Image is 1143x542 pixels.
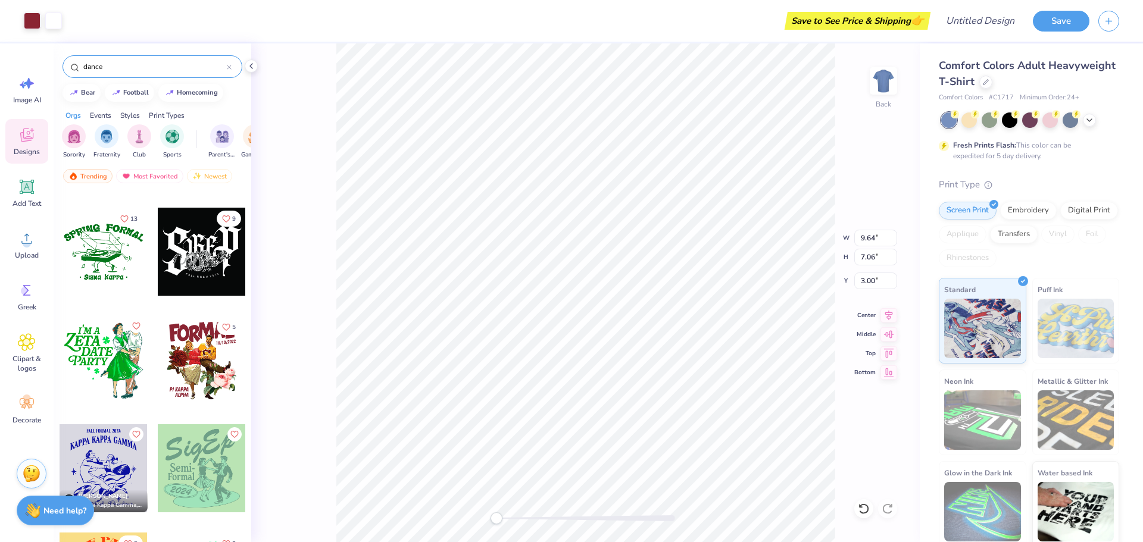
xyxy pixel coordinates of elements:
[217,211,241,227] button: Like
[13,95,41,105] span: Image AI
[65,110,81,121] div: Orgs
[232,216,236,222] span: 9
[105,84,154,102] button: football
[208,151,236,159] span: Parent's Weekend
[115,211,143,227] button: Like
[944,466,1012,479] span: Glow in the Dark Ink
[100,130,113,143] img: Fraternity Image
[93,151,120,159] span: Fraternity
[1020,93,1079,103] span: Minimum Order: 24 +
[953,140,1016,150] strong: Fresh Prints Flash:
[163,151,182,159] span: Sports
[241,151,268,159] span: Game Day
[62,124,86,159] button: filter button
[216,130,229,143] img: Parent's Weekend Image
[854,330,876,339] span: Middle
[165,130,179,143] img: Sports Image
[111,89,121,96] img: trend_line.gif
[18,302,36,312] span: Greek
[133,151,146,159] span: Club
[1041,225,1075,243] div: Vinyl
[13,199,41,208] span: Add Text
[939,178,1119,192] div: Print Type
[67,130,81,143] img: Sorority Image
[79,492,128,500] span: [PERSON_NAME]
[90,110,111,121] div: Events
[944,299,1021,358] img: Standard
[63,151,85,159] span: Sorority
[491,512,502,524] div: Accessibility label
[854,368,876,377] span: Bottom
[79,501,143,510] span: Kappa Kappa Gamma, [GEOGRAPHIC_DATA]
[81,89,95,96] div: bear
[1038,466,1092,479] span: Water based Ink
[1038,299,1114,358] img: Puff Ink
[1000,202,1057,220] div: Embroidery
[241,124,268,159] button: filter button
[82,61,227,73] input: Try "Alpha"
[788,12,927,30] div: Save to See Price & Shipping
[93,124,120,159] div: filter for Fraternity
[990,225,1038,243] div: Transfers
[158,84,223,102] button: homecoming
[120,110,140,121] div: Styles
[129,319,143,333] button: Like
[69,89,79,96] img: trend_line.gif
[944,390,1021,450] img: Neon Ink
[939,249,997,267] div: Rhinestones
[129,427,143,441] button: Like
[160,124,184,159] button: filter button
[1033,11,1089,32] button: Save
[14,147,40,156] span: Designs
[939,93,983,103] span: Comfort Colors
[939,58,1116,89] span: Comfort Colors Adult Heavyweight T-Shirt
[854,311,876,320] span: Center
[953,140,1100,161] div: This color can be expedited for 5 day delivery.
[13,415,41,425] span: Decorate
[911,13,924,27] span: 👉
[1038,482,1114,541] img: Water based Ink
[217,319,241,335] button: Like
[133,130,146,143] img: Club Image
[7,354,46,373] span: Clipart & logos
[177,89,218,96] div: homecoming
[944,283,976,296] span: Standard
[127,124,151,159] button: filter button
[227,427,242,441] button: Like
[121,172,131,180] img: most_fav.gif
[872,69,895,93] img: Back
[63,84,101,102] button: bear
[93,124,120,159] button: filter button
[939,202,997,220] div: Screen Print
[116,169,183,183] div: Most Favorited
[127,124,151,159] div: filter for Club
[68,172,78,180] img: trending.gif
[248,130,262,143] img: Game Day Image
[939,225,986,243] div: Applique
[208,124,236,159] button: filter button
[989,93,1014,103] span: # C1717
[936,9,1024,33] input: Untitled Design
[123,89,149,96] div: football
[165,89,174,96] img: trend_line.gif
[192,172,202,180] img: newest.gif
[130,216,138,222] span: 13
[232,324,236,330] span: 5
[15,250,39,260] span: Upload
[1038,283,1063,296] span: Puff Ink
[944,375,973,387] span: Neon Ink
[1038,390,1114,450] img: Metallic & Glitter Ink
[160,124,184,159] div: filter for Sports
[1060,202,1118,220] div: Digital Print
[63,169,113,183] div: Trending
[187,169,232,183] div: Newest
[854,349,876,358] span: Top
[43,505,86,516] strong: Need help?
[149,110,185,121] div: Print Types
[876,99,891,109] div: Back
[62,124,86,159] div: filter for Sorority
[208,124,236,159] div: filter for Parent's Weekend
[1078,225,1106,243] div: Foil
[944,482,1021,541] img: Glow in the Dark Ink
[241,124,268,159] div: filter for Game Day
